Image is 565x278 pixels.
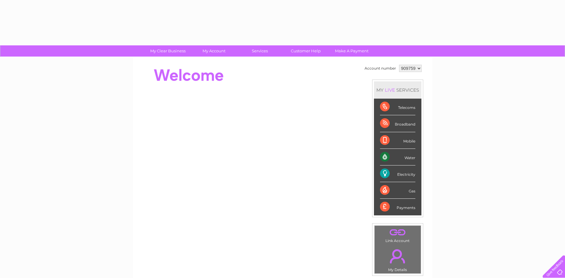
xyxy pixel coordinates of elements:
a: Make A Payment [327,45,377,57]
div: Electricity [380,165,415,182]
div: LIVE [384,87,396,93]
div: Broadband [380,115,415,132]
a: My Clear Business [143,45,193,57]
td: My Details [374,244,421,274]
a: Services [235,45,285,57]
a: . [376,246,419,267]
a: My Account [189,45,239,57]
div: MY SERVICES [374,81,421,99]
div: Mobile [380,132,415,149]
div: Gas [380,182,415,199]
div: Telecoms [380,99,415,115]
div: Payments [380,199,415,215]
td: Link Account [374,225,421,244]
div: Water [380,149,415,165]
a: . [376,227,419,238]
td: Account number [363,63,398,74]
a: Customer Help [281,45,331,57]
